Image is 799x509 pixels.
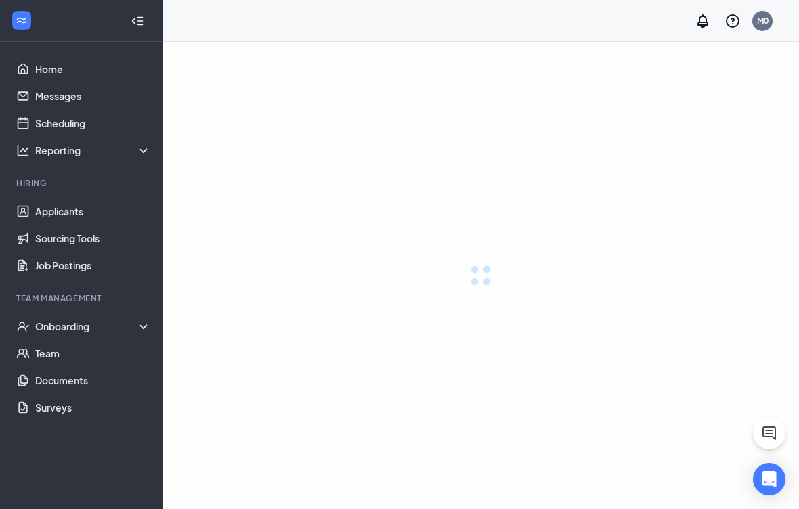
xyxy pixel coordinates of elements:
[35,225,151,252] a: Sourcing Tools
[35,56,151,83] a: Home
[725,13,741,29] svg: QuestionInfo
[35,143,152,157] div: Reporting
[695,13,711,29] svg: Notifications
[35,394,151,421] a: Surveys
[35,110,151,137] a: Scheduling
[35,198,151,225] a: Applicants
[35,252,151,279] a: Job Postings
[16,319,30,333] svg: UserCheck
[15,14,28,27] svg: WorkstreamLogo
[16,177,148,189] div: Hiring
[761,425,777,441] svg: ChatActive
[16,292,148,304] div: Team Management
[35,83,151,110] a: Messages
[35,367,151,394] a: Documents
[131,14,144,28] svg: Collapse
[16,143,30,157] svg: Analysis
[35,340,151,367] a: Team
[35,319,152,333] div: Onboarding
[753,463,785,495] div: Open Intercom Messenger
[757,15,769,26] div: M0
[753,417,785,449] button: ChatActive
